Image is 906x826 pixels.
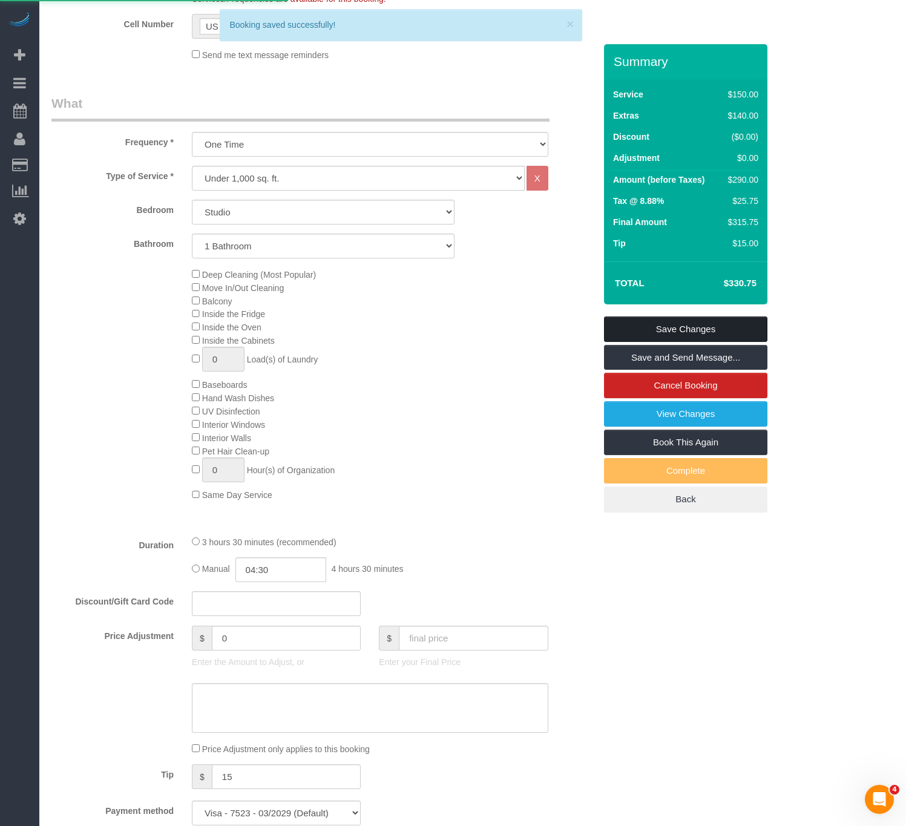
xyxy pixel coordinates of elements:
[42,535,183,551] label: Duration
[202,565,230,574] span: Manual
[202,270,316,280] span: Deep Cleaning (Most Popular)
[723,88,758,100] div: $150.00
[604,487,767,512] a: Back
[202,50,329,60] span: Send me text message reminders
[723,174,758,186] div: $290.00
[613,237,626,249] label: Tip
[202,447,269,456] span: Pet Hair Clean-up
[192,764,212,789] span: $
[42,764,183,781] label: Tip
[192,656,361,668] p: Enter the Amount to Adjust, or
[723,152,758,164] div: $0.00
[613,152,660,164] label: Adjustment
[604,345,767,370] a: Save and Send Message...
[42,200,183,216] label: Bedroom
[42,801,183,817] label: Payment method
[613,195,664,207] label: Tax @ 8.88%
[202,309,265,319] span: Inside the Fridge
[202,283,284,293] span: Move In/Out Cleaning
[202,336,275,346] span: Inside the Cabinets
[613,88,643,100] label: Service
[42,234,183,250] label: Bathroom
[723,131,758,143] div: ($0.00)
[202,297,232,306] span: Balcony
[723,216,758,228] div: $315.75
[723,110,758,122] div: $140.00
[613,216,667,228] label: Final Amount
[890,785,899,795] span: 4
[604,430,767,455] a: Book This Again
[202,380,248,390] span: Baseboards
[247,355,318,364] span: Load(s) of Laundry
[399,626,548,651] input: final price
[202,420,265,430] span: Interior Windows
[723,195,758,207] div: $25.75
[202,537,336,547] span: 3 hours 30 minutes (recommended)
[604,373,767,398] a: Cancel Booking
[379,626,399,651] span: $
[566,18,574,30] button: ×
[613,110,639,122] label: Extras
[202,393,274,403] span: Hand Wash Dishes
[42,626,183,642] label: Price Adjustment
[51,94,550,122] legend: What
[202,433,251,443] span: Interior Walls
[723,237,758,249] div: $15.00
[604,401,767,427] a: View Changes
[202,323,261,332] span: Inside the Oven
[614,54,761,68] h3: Summary
[202,744,370,754] span: Price Adjustment only applies to this booking
[202,407,260,416] span: UV Disinfection
[42,132,183,148] label: Frequency *
[42,14,183,30] label: Cell Number
[229,19,573,31] div: Booking saved successfully!
[604,316,767,342] a: Save Changes
[247,465,335,475] span: Hour(s) of Organization
[688,278,757,289] h4: $330.75
[192,626,212,651] span: $
[202,490,272,500] span: Same Day Service
[7,12,31,29] img: Automaid Logo
[379,656,548,668] p: Enter your Final Price
[613,174,704,186] label: Amount (before Taxes)
[331,565,403,574] span: 4 hours 30 minutes
[42,591,183,608] label: Discount/Gift Card Code
[42,166,183,182] label: Type of Service *
[615,278,645,288] strong: Total
[613,131,649,143] label: Discount
[865,785,894,814] iframe: Intercom live chat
